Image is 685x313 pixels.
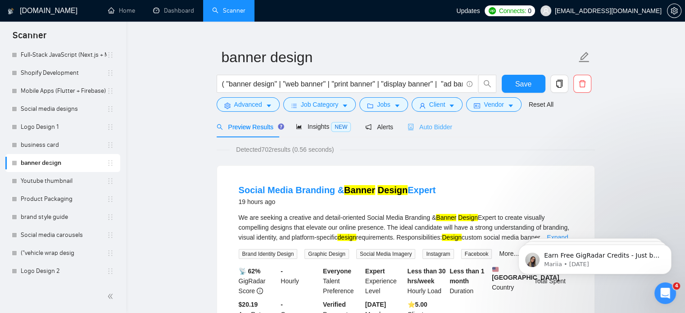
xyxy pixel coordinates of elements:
a: searchScanner [212,7,245,14]
li: banner design [5,154,120,172]
a: banner design [21,154,107,172]
li: business card [5,136,120,154]
b: Less than 1 month [449,268,484,285]
div: Country [490,266,532,296]
span: caret-down [342,102,348,109]
span: holder [107,213,114,221]
span: Updates [456,7,480,14]
a: Logo Design 2 [21,262,107,280]
b: [DATE] [365,301,386,308]
li: Shopify Development [5,64,120,82]
mark: Design [442,234,462,241]
span: holder [107,268,114,275]
span: Advanced [234,100,262,109]
span: copy [551,80,568,88]
button: setting [667,4,681,18]
a: Mobile Apps (Flutter + Firebase) [21,82,107,100]
li: Logo Design 1 [5,118,120,136]
img: upwork-logo.png [489,7,496,14]
li: Youtube thumbnail [5,172,120,190]
button: delete [573,75,591,93]
span: holder [107,231,114,239]
b: ⭐️ 5.00 [408,301,427,308]
li: Full-Stack JavaScript (Next.js + MERN) [5,46,120,64]
span: holder [107,87,114,95]
a: More... [499,250,519,257]
mark: design [337,234,356,241]
b: Expert [365,268,385,275]
button: idcardVendorcaret-down [466,97,521,112]
a: Reset All [529,100,553,109]
button: copy [550,75,568,93]
span: delete [574,80,591,88]
mark: Banner [344,185,375,195]
input: Scanner name... [222,46,576,68]
span: Client [429,100,445,109]
span: user [543,8,549,14]
button: folderJobscaret-down [359,97,408,112]
a: setting [667,7,681,14]
b: Everyone [323,268,351,275]
span: caret-down [449,102,455,109]
b: 📡 62% [239,268,261,275]
a: Shopify Development [21,64,107,82]
img: 🇺🇸 [492,266,499,272]
div: 19 hours ago [239,196,436,207]
img: logo [8,4,14,18]
button: settingAdvancedcaret-down [217,97,280,112]
div: Experience Level [363,266,406,296]
span: Vendor [484,100,504,109]
span: folder [367,102,373,109]
a: Logo Design 1 [21,118,107,136]
span: holder [107,105,114,113]
b: [GEOGRAPHIC_DATA] [492,266,559,281]
span: holder [107,69,114,77]
span: Scanner [5,29,54,48]
a: Social media designs [21,100,107,118]
span: holder [107,249,114,257]
span: Save [515,78,531,90]
b: $20.19 [239,301,258,308]
span: info-circle [467,81,472,87]
a: ("vehicle wrap desig [21,244,107,262]
div: Tooltip anchor [277,122,285,131]
iframe: Intercom live chat [654,282,676,304]
span: Facebook [461,249,492,259]
span: Insights [296,123,351,130]
b: - [281,301,283,308]
button: Save [502,75,545,93]
span: holder [107,123,114,131]
span: holder [107,141,114,149]
a: Product Packaging [21,190,107,208]
input: Search Freelance Jobs... [222,78,463,90]
a: Social Media Branding &Banner DesignExpert [239,185,436,195]
li: Mobile Apps (Flutter + Firebase) [5,82,120,100]
span: Jobs [377,100,390,109]
span: search [479,80,496,88]
div: Hourly Load [406,266,448,296]
span: notification [365,124,372,130]
span: 4 [673,282,680,290]
b: Verified [323,301,346,308]
li: Social media carousels [5,226,120,244]
span: Instagram [422,249,454,259]
div: GigRadar Score [237,266,279,296]
span: Alerts [365,123,393,131]
span: Auto Bidder [408,123,452,131]
div: Hourly [279,266,321,296]
b: - [281,268,283,275]
a: dashboardDashboard [153,7,194,14]
span: area-chart [296,123,302,130]
span: Brand Identity Design [239,249,298,259]
span: bars [291,102,297,109]
b: Less than 30 hrs/week [408,268,446,285]
span: idcard [474,102,480,109]
li: Product Packaging [5,190,120,208]
li: Logo Design 2 [5,262,120,280]
span: holder [107,195,114,203]
mark: Design [377,185,408,195]
li: ("vehicle wrap desig [5,244,120,262]
span: Connects: [499,6,526,16]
